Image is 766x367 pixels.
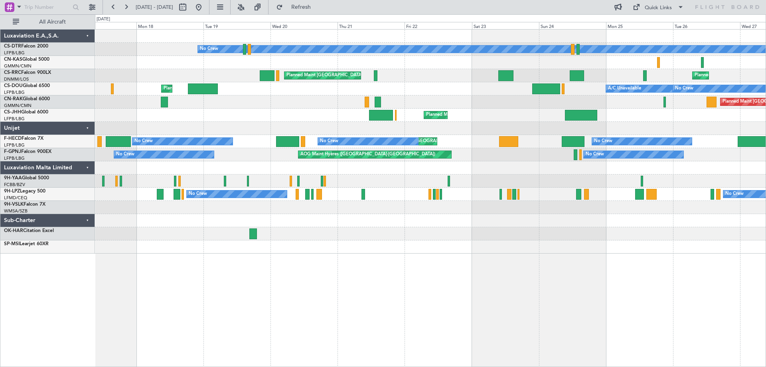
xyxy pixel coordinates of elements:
div: No Crew [675,83,693,95]
span: CS-JHH [4,110,21,115]
span: Refresh [284,4,318,10]
a: CS-DTRFalcon 2000 [4,44,48,49]
a: OK-HARCitation Excel [4,228,54,233]
div: Mon 25 [606,22,673,29]
div: A/C Unavailable [608,83,641,95]
a: GMMN/CMN [4,63,32,69]
button: All Aircraft [9,16,87,28]
div: Fri 22 [405,22,472,29]
div: Tue 26 [673,22,740,29]
a: CN-RAKGlobal 6000 [4,97,50,101]
div: Thu 21 [338,22,405,29]
a: WMSA/SZB [4,208,28,214]
div: No Crew [134,135,153,147]
span: OK-HAR [4,228,23,233]
button: Refresh [272,1,320,14]
span: 9H-YAA [4,176,22,181]
a: CS-DOUGlobal 6500 [4,83,50,88]
a: LFMD/CEQ [4,195,27,201]
div: AOG Maint Hyères ([GEOGRAPHIC_DATA]-[GEOGRAPHIC_DATA]) [300,149,435,161]
div: [DATE] [97,16,110,23]
a: SP-MSILearjet 60XR [4,242,49,246]
div: Quick Links [645,4,672,12]
div: Tue 19 [203,22,270,29]
div: No Crew [116,149,134,161]
span: [DATE] - [DATE] [136,4,173,11]
span: CS-RRC [4,70,21,75]
div: Sat 23 [472,22,539,29]
input: Trip Number [24,1,70,13]
a: DNMM/LOS [4,76,29,82]
a: LFPB/LBG [4,89,25,95]
a: F-GPNJFalcon 900EX [4,149,51,154]
a: 9H-LPZLegacy 500 [4,189,45,194]
a: LFPB/LBG [4,116,25,122]
span: SP-MSI [4,242,20,246]
a: F-HECDFalcon 7X [4,136,43,141]
span: 9H-LPZ [4,189,20,194]
div: Planned Maint [GEOGRAPHIC_DATA] ([GEOGRAPHIC_DATA]) [426,109,552,121]
span: CS-DTR [4,44,21,49]
a: GMMN/CMN [4,103,32,109]
div: No Crew [189,188,207,200]
span: F-HECD [4,136,22,141]
div: No Crew [594,135,612,147]
a: 9H-VSLKFalcon 7X [4,202,45,207]
div: Sun 17 [69,22,136,29]
div: Sun 24 [539,22,606,29]
span: CN-RAK [4,97,23,101]
a: CN-KASGlobal 5000 [4,57,49,62]
a: LFPB/LBG [4,142,25,148]
button: Quick Links [629,1,688,14]
a: LFPB/LBG [4,50,25,56]
a: CS-RRCFalcon 900LX [4,70,51,75]
span: CN-KAS [4,57,22,62]
a: CS-JHHGlobal 6000 [4,110,48,115]
div: Planned Maint [GEOGRAPHIC_DATA] ([GEOGRAPHIC_DATA]) [164,83,289,95]
div: Wed 20 [270,22,338,29]
div: Mon 18 [136,22,203,29]
span: F-GPNJ [4,149,21,154]
div: No Crew [725,188,744,200]
span: CS-DOU [4,83,23,88]
span: 9H-VSLK [4,202,24,207]
a: FCBB/BZV [4,182,25,188]
div: Planned Maint [GEOGRAPHIC_DATA] ([GEOGRAPHIC_DATA]) [286,69,412,81]
span: All Aircraft [21,19,84,25]
a: LFPB/LBG [4,155,25,161]
a: 9H-YAAGlobal 5000 [4,176,49,181]
div: No Crew [586,149,604,161]
div: No Crew [200,43,218,55]
div: No Crew [320,135,338,147]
